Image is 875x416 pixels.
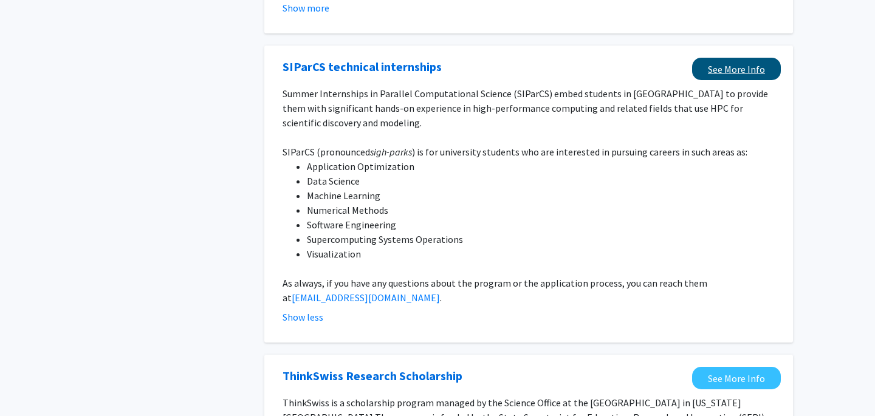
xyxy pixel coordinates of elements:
li: Data Science [307,174,775,188]
p: SIParCS (pronounced ) is for university students who are interested in pursuing careers in such a... [283,145,775,159]
li: Numerical Methods [307,203,775,217]
a: Opens in a new tab [283,58,442,76]
button: Show less [283,310,323,324]
a: [EMAIL_ADDRESS][DOMAIN_NAME] [292,292,440,304]
iframe: Chat [9,361,52,407]
a: Opens in a new tab [283,367,462,385]
em: sigh-parks [370,146,412,158]
li: Software Engineering [307,217,775,232]
span: . [440,292,442,304]
li: Application Optimization [307,159,775,174]
a: Opens in a new tab [692,58,781,80]
p: Summer Internships in Parallel Computational Science (SIParCS) embed students in [GEOGRAPHIC_DATA... [283,86,775,130]
span: As always, if you have any questions about the program or the application process, you can reach ... [283,277,707,304]
li: Machine Learning [307,188,775,203]
li: Supercomputing Systems Operations [307,232,775,247]
li: Visualization [307,247,775,261]
a: Opens in a new tab [692,367,781,389]
button: Show more [283,1,329,15]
